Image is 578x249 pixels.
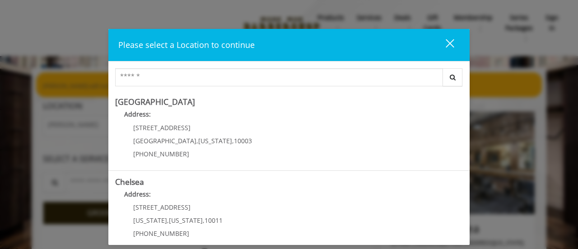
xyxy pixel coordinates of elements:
[234,136,252,145] span: 10003
[115,176,144,187] b: Chelsea
[435,38,453,52] div: close dialog
[205,216,223,225] span: 10011
[133,123,191,132] span: [STREET_ADDRESS]
[133,229,189,238] span: [PHONE_NUMBER]
[429,36,460,54] button: close dialog
[198,136,232,145] span: [US_STATE]
[203,216,205,225] span: ,
[169,216,203,225] span: [US_STATE]
[118,39,255,50] span: Please select a Location to continue
[115,68,463,91] div: Center Select
[115,96,195,107] b: [GEOGRAPHIC_DATA]
[133,216,167,225] span: [US_STATE]
[133,150,189,158] span: [PHONE_NUMBER]
[115,68,443,86] input: Search Center
[124,190,151,198] b: Address:
[196,136,198,145] span: ,
[447,74,458,80] i: Search button
[167,216,169,225] span: ,
[133,136,196,145] span: [GEOGRAPHIC_DATA]
[133,203,191,211] span: [STREET_ADDRESS]
[232,136,234,145] span: ,
[124,110,151,118] b: Address:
